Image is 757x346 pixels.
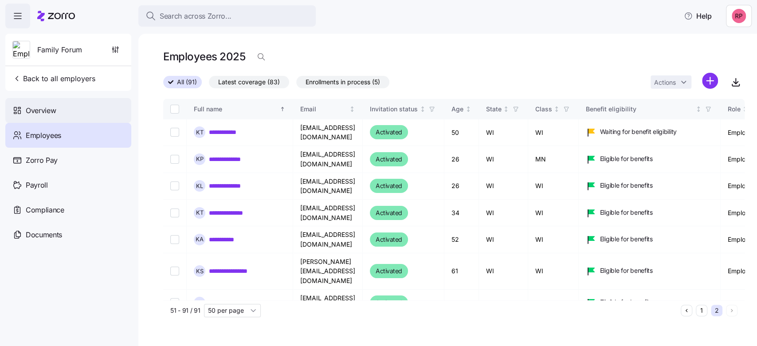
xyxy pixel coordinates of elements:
[586,104,694,114] div: Benefit eligibility
[196,183,203,189] span: K L
[600,127,677,136] span: Waiting for benefit eligibility
[293,290,363,316] td: [EMAIL_ADDRESS][DOMAIN_NAME]
[26,130,61,141] span: Employees
[528,253,579,290] td: WI
[5,98,131,123] a: Overview
[170,181,179,190] input: Select record 3
[196,236,204,242] span: K A
[681,305,692,316] button: Previous page
[528,173,579,200] td: WI
[370,104,418,114] div: Invitation status
[5,173,131,197] a: Payroll
[444,146,479,173] td: 26
[479,119,528,146] td: WI
[170,235,179,244] input: Select record 5
[376,181,402,191] span: Activated
[479,253,528,290] td: WI
[363,99,444,119] th: Invitation statusNot sorted
[444,119,479,146] td: 50
[376,297,402,308] span: Activated
[196,210,204,216] span: K T
[196,156,204,162] span: K P
[528,226,579,253] td: WI
[528,200,579,226] td: WI
[600,154,653,163] span: Eligible for benefits
[170,128,179,137] input: Select record 1
[376,127,402,138] span: Activated
[486,104,502,114] div: State
[5,222,131,247] a: Documents
[293,253,363,290] td: [PERSON_NAME][EMAIL_ADDRESS][DOMAIN_NAME]
[5,148,131,173] a: Zorro Pay
[651,75,691,89] button: Actions
[479,290,528,316] td: WI
[579,99,721,119] th: Benefit eligibilityNot sorted
[696,305,707,316] button: 1
[376,154,402,165] span: Activated
[349,106,355,112] div: Not sorted
[9,70,99,87] button: Back to all employers
[376,266,402,276] span: Activated
[170,306,200,315] span: 51 - 91 / 91
[528,99,579,119] th: ClassNot sorted
[702,73,718,89] svg: add icon
[160,11,231,22] span: Search across Zorro...
[711,305,722,316] button: 2
[420,106,426,112] div: Not sorted
[170,267,179,275] input: Select record 6
[479,173,528,200] td: WI
[26,229,62,240] span: Documents
[170,105,179,114] input: Select all records
[306,76,380,88] span: Enrollments in process (5)
[26,105,56,116] span: Overview
[170,298,179,307] input: Select record 7
[196,268,204,274] span: K S
[293,226,363,253] td: [EMAIL_ADDRESS][DOMAIN_NAME]
[479,226,528,253] td: WI
[12,73,95,84] span: Back to all employers
[376,208,402,218] span: Activated
[600,208,653,217] span: Eligible for benefits
[695,106,702,112] div: Not sorted
[742,106,748,112] div: Not sorted
[163,50,245,63] h1: Employees 2025
[177,76,197,88] span: All (91)
[170,208,179,217] input: Select record 4
[293,173,363,200] td: [EMAIL_ADDRESS][DOMAIN_NAME]
[26,204,64,216] span: Compliance
[528,290,579,316] td: WI
[13,41,30,59] img: Employer logo
[553,106,560,112] div: Not sorted
[218,76,280,88] span: Latest coverage (83)
[293,99,363,119] th: EmailNot sorted
[194,104,278,114] div: Full name
[293,200,363,226] td: [EMAIL_ADDRESS][DOMAIN_NAME]
[187,99,293,119] th: Full nameSorted ascending
[600,266,653,275] span: Eligible for benefits
[26,155,58,166] span: Zorro Pay
[293,146,363,173] td: [EMAIL_ADDRESS][DOMAIN_NAME]
[726,305,737,316] button: Next page
[479,146,528,173] td: WI
[444,173,479,200] td: 26
[465,106,471,112] div: Not sorted
[444,99,479,119] th: AgeNot sorted
[444,200,479,226] td: 34
[503,106,509,112] div: Not sorted
[293,119,363,146] td: [EMAIL_ADDRESS][DOMAIN_NAME]
[728,104,741,114] div: Role
[600,298,653,307] span: Eligible for benefits
[528,146,579,173] td: MN
[5,197,131,222] a: Compliance
[376,234,402,245] span: Activated
[196,130,204,135] span: K T
[444,253,479,290] td: 61
[5,123,131,148] a: Employees
[677,7,719,25] button: Help
[444,290,479,316] td: 36
[654,79,676,86] span: Actions
[600,181,653,190] span: Eligible for benefits
[528,119,579,146] td: WI
[451,104,463,114] div: Age
[37,44,82,55] span: Family Forum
